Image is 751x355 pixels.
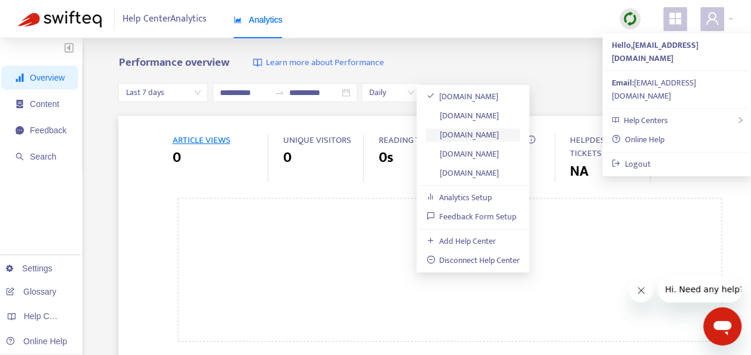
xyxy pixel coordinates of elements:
img: Swifteq [18,11,102,27]
span: signal [16,74,24,82]
a: [DOMAIN_NAME] [426,109,499,123]
span: area-chart [234,16,242,24]
span: Help Centers [623,114,667,127]
a: Add Help Center [426,234,496,248]
span: UNIQUE VISITORS [283,133,351,148]
span: NA [569,161,588,182]
span: Analytics [234,15,283,25]
iframe: Fermer le message [629,279,653,302]
a: Learn more about Performance [253,56,384,70]
span: appstore [668,11,682,26]
span: swap-right [275,88,284,97]
a: Analytics Setup [426,191,492,204]
a: Logout [612,157,651,171]
img: image-link [253,58,262,68]
span: ARTICLE VIEWS [172,133,230,148]
span: Content [30,99,59,109]
div: [EMAIL_ADDRESS][DOMAIN_NAME] [612,76,741,103]
span: Last 7 days [125,84,201,102]
span: message [16,126,24,134]
span: Help Centers [24,311,73,321]
span: search [16,152,24,161]
a: Settings [6,264,53,273]
b: Performance overview [118,53,229,72]
span: Help Center Analytics [122,8,207,30]
span: Hi. Need any help? [7,8,86,18]
span: Feedback [30,126,66,135]
a: [DOMAIN_NAME] [426,147,499,161]
a: Feedback Form Setup [426,210,516,224]
span: Learn more about Performance [265,56,384,70]
a: Disconnect Help Center [426,253,520,267]
a: Online Help [6,336,67,346]
a: [DOMAIN_NAME] [426,90,498,103]
span: NA [665,161,683,182]
a: Online Help [612,133,664,146]
span: to [275,88,284,97]
img: sync.dc5367851b00ba804db3.png [623,11,637,26]
span: Daily [369,84,414,102]
span: HELPDESK TICKETS [569,133,610,161]
button: + Add filter [432,83,491,102]
iframe: Message de la compagnie [658,276,741,302]
iframe: Bouton de lancement de la fenêtre de messagerie [703,307,741,345]
span: READING TIME [378,133,434,148]
span: Search [30,152,56,161]
span: Overview [30,73,65,82]
a: [DOMAIN_NAME] [426,166,499,180]
strong: Hello, [EMAIL_ADDRESS][DOMAIN_NAME] [612,38,698,65]
span: 0 [283,147,291,169]
span: 0 [172,147,180,169]
a: Glossary [6,287,56,296]
span: 0s [378,147,393,169]
a: [DOMAIN_NAME] [426,128,499,142]
span: right [737,117,744,124]
span: user [705,11,719,26]
strong: Email: [612,76,634,90]
span: container [16,100,24,108]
